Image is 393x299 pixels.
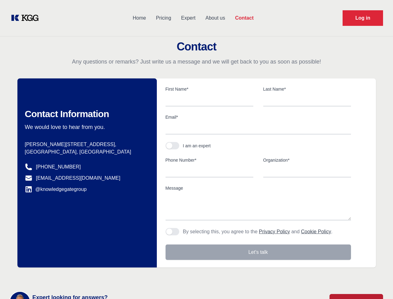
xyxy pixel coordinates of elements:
label: Message [166,185,351,191]
a: Request Demo [343,10,383,26]
a: Contact [230,10,259,26]
p: We would love to hear from you. [25,123,147,131]
label: Phone Number* [166,157,253,163]
a: Pricing [151,10,176,26]
p: Any questions or remarks? Just write us a message and we will get back to you as soon as possible! [7,58,386,65]
a: Expert [176,10,200,26]
p: By selecting this, you agree to the and . [183,228,333,235]
p: [PERSON_NAME][STREET_ADDRESS], [25,141,147,148]
a: [PHONE_NUMBER] [36,163,81,171]
div: I am an expert [183,143,211,149]
label: First Name* [166,86,253,92]
a: Cookie Policy [301,229,331,234]
a: @knowledgegategroup [25,186,87,193]
a: About us [200,10,230,26]
h2: Contact Information [25,108,147,120]
h2: Contact [7,40,386,53]
a: KOL Knowledge Platform: Talk to Key External Experts (KEE) [10,13,44,23]
label: Last Name* [263,86,351,92]
p: [GEOGRAPHIC_DATA], [GEOGRAPHIC_DATA] [25,148,147,156]
a: Home [128,10,151,26]
label: Email* [166,114,351,120]
iframe: Chat Widget [362,269,393,299]
a: Privacy Policy [259,229,290,234]
label: Organization* [263,157,351,163]
div: Cookie settings [7,293,38,297]
button: Let's talk [166,244,351,260]
a: [EMAIL_ADDRESS][DOMAIN_NAME] [36,174,120,182]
